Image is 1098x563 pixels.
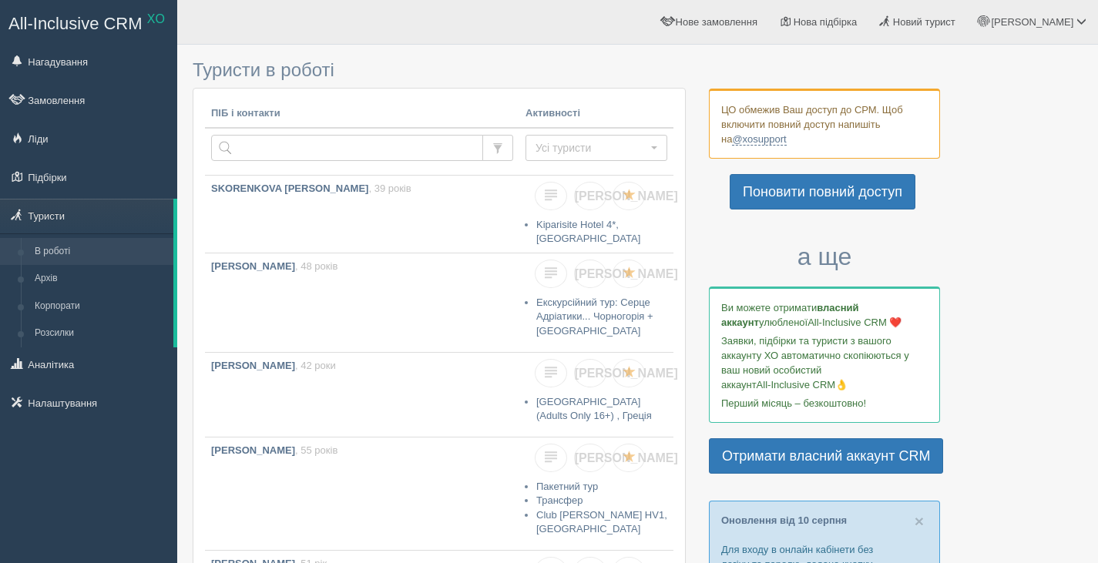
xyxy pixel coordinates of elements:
[536,396,652,422] a: [GEOGRAPHIC_DATA] (Adults Only 16+) , Греція
[730,174,915,209] a: Поновити повний доступ
[536,140,647,156] span: Усі туристи
[721,514,847,526] a: Оновлення від 10 серпня
[536,494,583,506] a: Трансфер
[368,183,411,194] span: , 39 років
[574,444,606,472] a: [PERSON_NAME]
[721,333,928,392] p: Заявки, підбірки та туристи з вашого аккаунту ХО автоматично скопіюються у ваш новий особистий ак...
[28,320,173,347] a: Розсилки
[709,89,940,159] div: ЦО обмежив Ваш доступ до СРМ. Щоб включити повний доступ напишіть на
[794,16,858,28] span: Нова підбірка
[525,135,667,161] button: Усі туристи
[574,260,606,288] a: [PERSON_NAME]
[757,379,848,390] span: All-Inclusive CRM👌
[28,265,173,293] a: Архів
[28,293,173,320] a: Корпорати
[536,219,640,245] a: Kiparisite Hotel 4*, [GEOGRAPHIC_DATA]
[205,437,519,550] a: [PERSON_NAME], 55 років
[211,360,295,371] b: [PERSON_NAME]
[991,16,1073,28] span: [PERSON_NAME]
[519,100,673,128] th: Активності
[211,135,483,161] input: Пошук за ПІБ, паспортом або контактами
[205,100,519,128] th: ПІБ і контакти
[676,16,757,28] span: Нове замовлення
[536,297,653,337] a: Екскурсійний тур: Серце Адріатики... Чорногорія + [GEOGRAPHIC_DATA]
[211,183,368,194] b: SKORENKOVA [PERSON_NAME]
[709,243,940,270] h3: а ще
[575,189,678,203] span: [PERSON_NAME]
[295,260,337,272] span: , 48 років
[575,367,678,380] span: [PERSON_NAME]
[295,360,336,371] span: , 42 роки
[893,16,955,28] span: Новий турист
[211,444,295,456] b: [PERSON_NAME]
[205,176,519,245] a: SKORENKOVA [PERSON_NAME], 39 років
[575,451,678,464] span: [PERSON_NAME]
[575,267,678,280] span: [PERSON_NAME]
[808,317,902,328] span: All-Inclusive CRM ❤️
[536,509,667,535] a: Club [PERSON_NAME] HV1, [GEOGRAPHIC_DATA]
[193,59,334,80] span: Туристи в роботі
[8,14,143,33] span: All-Inclusive CRM
[147,12,165,25] sup: XO
[721,300,928,330] p: Ви можете отримати улюбленої
[295,444,337,456] span: , 55 років
[536,481,598,492] a: Пакетний тур
[721,302,859,328] b: власний аккаунт
[574,182,606,210] a: [PERSON_NAME]
[211,260,295,272] b: [PERSON_NAME]
[205,353,519,437] a: [PERSON_NAME], 42 роки
[915,513,924,529] button: Close
[28,238,173,266] a: В роботі
[721,396,928,411] p: Перший місяць – безкоштовно!
[205,253,519,352] a: [PERSON_NAME], 48 років
[1,1,176,43] a: All-Inclusive CRM XO
[574,359,606,387] a: [PERSON_NAME]
[709,438,943,474] a: Отримати власний аккаунт CRM
[732,133,786,146] a: @xosupport
[915,512,924,530] span: ×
